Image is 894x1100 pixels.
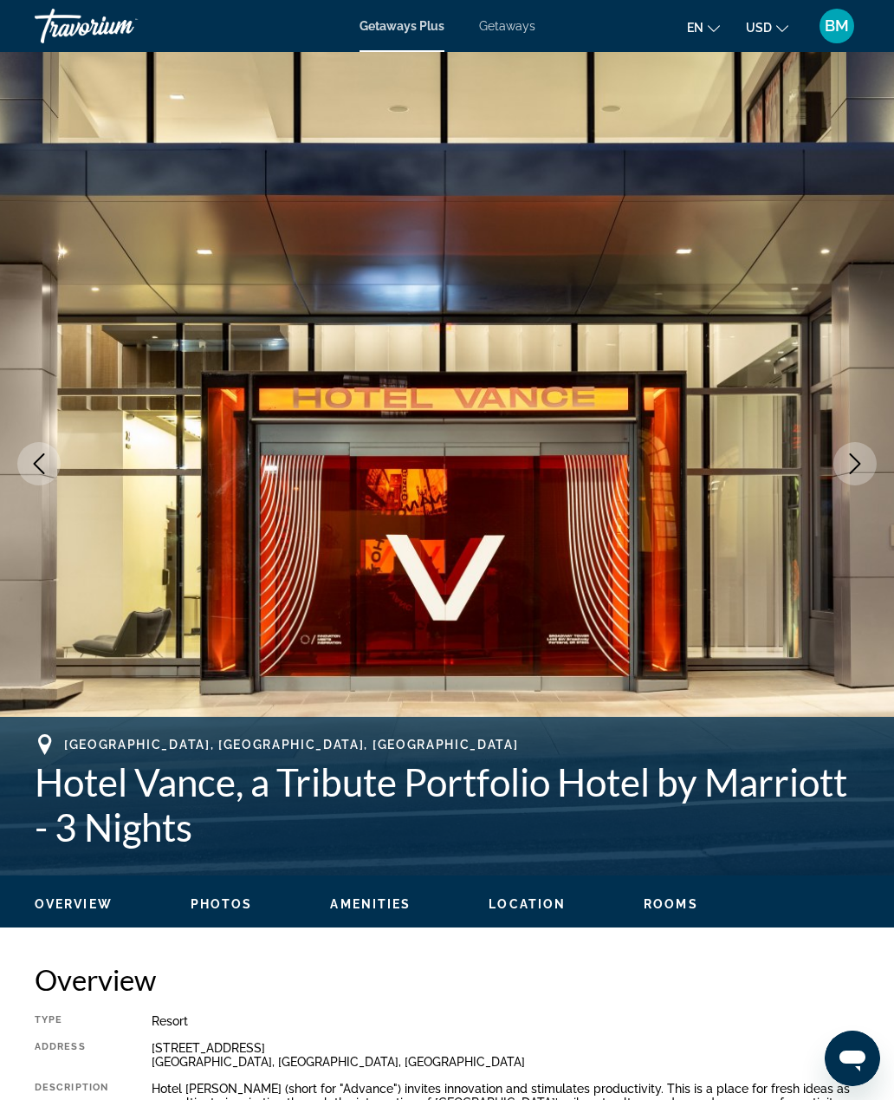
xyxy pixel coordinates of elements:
[489,897,566,911] span: Location
[814,8,859,44] button: User Menu
[479,19,535,33] a: Getaways
[17,442,61,485] button: Previous image
[35,1014,108,1028] div: Type
[833,442,877,485] button: Next image
[360,19,444,33] a: Getaways Plus
[746,21,772,35] span: USD
[825,17,849,35] span: BM
[687,15,720,40] button: Change language
[825,1031,880,1086] iframe: Button to launch messaging window
[644,896,698,912] button: Rooms
[152,1041,859,1069] div: [STREET_ADDRESS] [GEOGRAPHIC_DATA], [GEOGRAPHIC_DATA], [GEOGRAPHIC_DATA]
[687,21,703,35] span: en
[330,896,411,912] button: Amenities
[35,962,859,997] h2: Overview
[35,3,208,49] a: Travorium
[35,759,859,849] h1: Hotel Vance, a Tribute Portfolio Hotel by Marriott - 3 Nights
[489,896,566,912] button: Location
[152,1014,859,1028] div: Resort
[35,1041,108,1069] div: Address
[35,896,113,912] button: Overview
[191,896,253,912] button: Photos
[644,897,698,911] span: Rooms
[191,897,253,911] span: Photos
[64,738,518,752] span: [GEOGRAPHIC_DATA], [GEOGRAPHIC_DATA], [GEOGRAPHIC_DATA]
[746,15,788,40] button: Change currency
[35,897,113,911] span: Overview
[330,897,411,911] span: Amenities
